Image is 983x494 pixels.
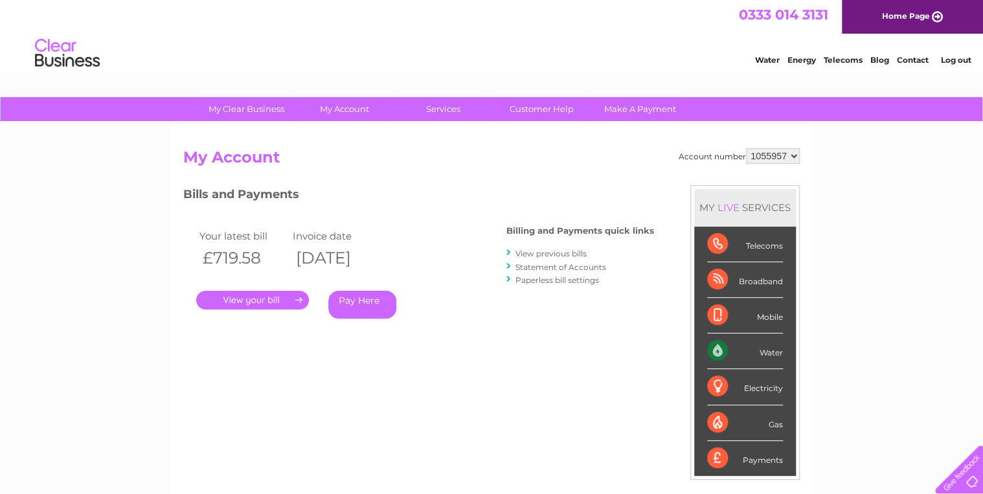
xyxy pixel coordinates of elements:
[289,227,383,245] td: Invoice date
[755,55,780,65] a: Water
[193,97,300,121] a: My Clear Business
[897,55,929,65] a: Contact
[196,227,289,245] td: Your latest bill
[196,291,309,309] a: .
[390,97,497,121] a: Services
[824,55,863,65] a: Telecoms
[694,189,796,226] div: MY SERVICES
[940,55,971,65] a: Log out
[34,34,100,73] img: logo.png
[707,227,783,262] div: Telecoms
[328,291,396,319] a: Pay Here
[787,55,816,65] a: Energy
[506,226,654,236] h4: Billing and Payments quick links
[870,55,889,65] a: Blog
[679,148,800,164] div: Account number
[715,201,742,214] div: LIVE
[707,441,783,476] div: Payments
[289,245,383,271] th: [DATE]
[515,275,599,285] a: Paperless bill settings
[196,245,289,271] th: £719.58
[183,185,654,208] h3: Bills and Payments
[707,405,783,441] div: Gas
[186,7,798,63] div: Clear Business is a trading name of Verastar Limited (registered in [GEOGRAPHIC_DATA] No. 3667643...
[739,6,828,23] a: 0333 014 3131
[515,262,606,272] a: Statement of Accounts
[488,97,595,121] a: Customer Help
[707,298,783,333] div: Mobile
[587,97,694,121] a: Make A Payment
[707,262,783,298] div: Broadband
[183,148,800,173] h2: My Account
[515,249,587,258] a: View previous bills
[707,369,783,405] div: Electricity
[291,97,398,121] a: My Account
[707,333,783,369] div: Water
